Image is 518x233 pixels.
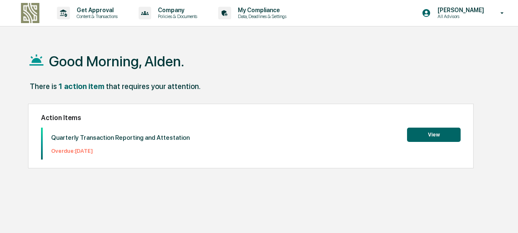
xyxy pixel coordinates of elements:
[407,130,461,138] a: View
[106,82,201,91] div: that requires your attention.
[49,53,184,70] h1: Good Morning, Alden.
[151,13,201,19] p: Policies & Documents
[431,13,488,19] p: All Advisors
[51,148,190,154] p: Overdue: [DATE]
[30,82,57,91] div: There is
[231,13,291,19] p: Data, Deadlines & Settings
[59,82,104,91] div: 1 action item
[431,7,488,13] p: [PERSON_NAME]
[70,13,122,19] p: Content & Transactions
[51,134,190,141] p: Quarterly Transaction Reporting and Attestation
[151,7,201,13] p: Company
[70,7,122,13] p: Get Approval
[20,3,40,23] img: logo
[231,7,291,13] p: My Compliance
[41,114,461,122] h2: Action Items
[407,128,461,142] button: View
